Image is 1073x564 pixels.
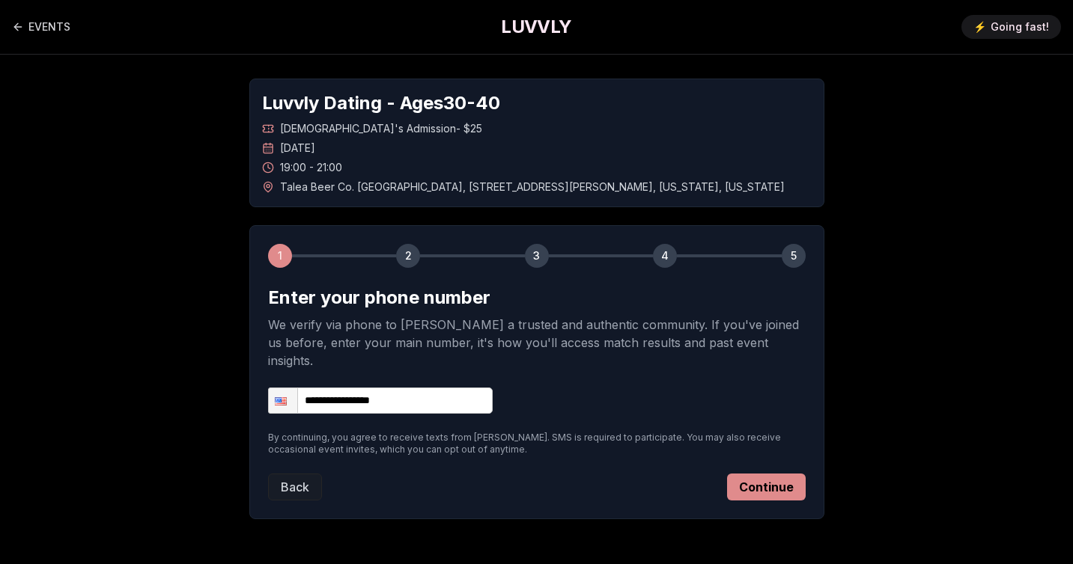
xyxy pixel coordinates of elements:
div: 5 [782,244,806,268]
div: 3 [525,244,549,268]
button: Back [268,473,322,500]
p: By continuing, you agree to receive texts from [PERSON_NAME]. SMS is required to participate. You... [268,432,806,456]
button: Continue [727,473,806,500]
div: 4 [653,244,677,268]
div: 1 [268,244,292,268]
span: 19:00 - 21:00 [280,160,342,175]
a: LUVVLY [501,15,571,39]
div: United States: + 1 [269,388,297,413]
span: [DATE] [280,141,315,156]
span: Going fast! [991,19,1049,34]
span: Talea Beer Co. [GEOGRAPHIC_DATA] , [STREET_ADDRESS][PERSON_NAME] , [US_STATE] , [US_STATE] [280,180,785,194]
span: ⚡️ [973,19,986,34]
a: Back to events [12,12,70,42]
div: 2 [396,244,420,268]
h1: Luvvly Dating - Ages 30 - 40 [262,91,812,115]
p: We verify via phone to [PERSON_NAME] a trusted and authentic community. If you've joined us befor... [268,316,806,370]
h2: Enter your phone number [268,286,806,310]
span: [DEMOGRAPHIC_DATA]'s Admission - $25 [280,121,482,136]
